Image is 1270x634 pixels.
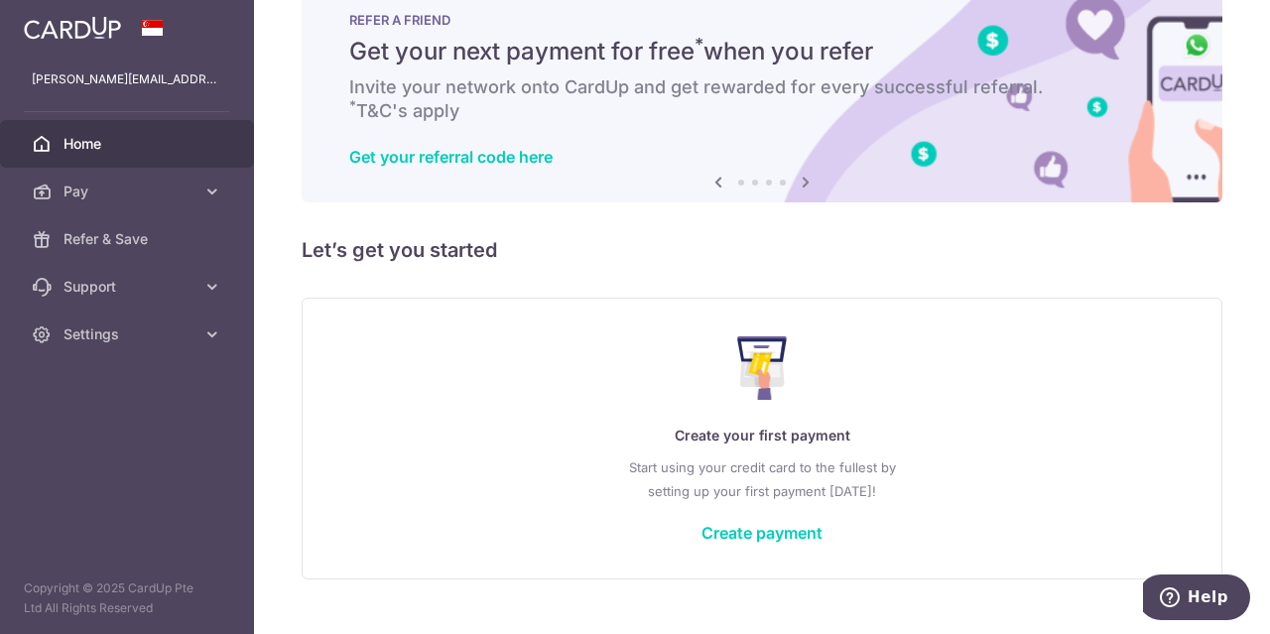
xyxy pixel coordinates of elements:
iframe: Opens a widget where you can find more information [1143,574,1250,624]
a: Get your referral code here [349,147,553,167]
h5: Let’s get you started [302,234,1222,266]
p: REFER A FRIEND [349,12,1175,28]
span: Settings [63,324,194,344]
p: Create your first payment [342,424,1182,447]
a: Create payment [701,523,823,543]
p: Start using your credit card to the fullest by setting up your first payment [DATE]! [342,455,1182,503]
h5: Get your next payment for free when you refer [349,36,1175,67]
h6: Invite your network onto CardUp and get rewarded for every successful referral. T&C's apply [349,75,1175,123]
img: CardUp [24,16,121,40]
span: Pay [63,182,194,201]
img: Make Payment [737,336,788,400]
span: Home [63,134,194,154]
span: Support [63,277,194,297]
span: Refer & Save [63,229,194,249]
p: [PERSON_NAME][EMAIL_ADDRESS][DOMAIN_NAME] [32,69,222,89]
